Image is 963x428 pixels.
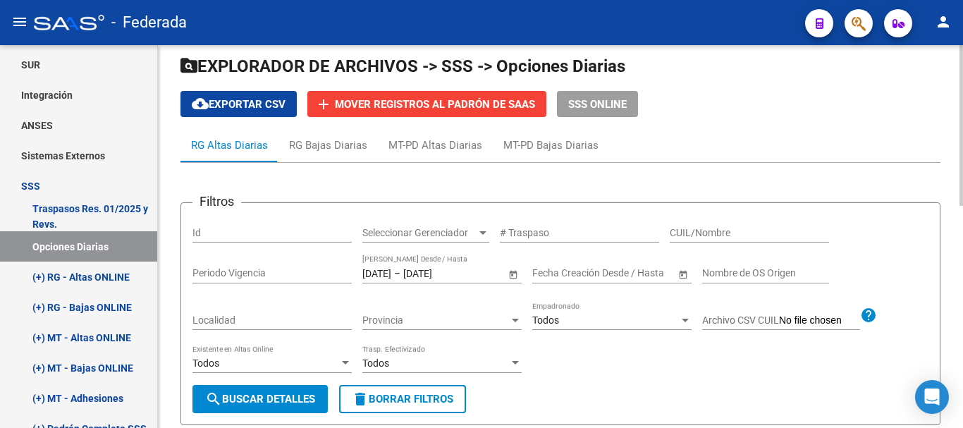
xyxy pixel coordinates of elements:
span: Todos [362,357,389,369]
input: Fecha fin [596,267,665,279]
button: SSS ONLINE [557,91,638,117]
input: Fecha inicio [362,267,391,279]
div: Open Intercom Messenger [915,380,949,414]
span: Seleccionar Gerenciador [362,227,477,239]
span: Todos [192,357,219,369]
span: Provincia [362,314,509,326]
button: Exportar CSV [180,91,297,117]
input: Archivo CSV CUIL [779,314,860,327]
button: Borrar Filtros [339,385,466,413]
span: SSS ONLINE [568,98,627,111]
span: Mover registros al PADRÓN de SAAS [335,98,535,111]
input: Fecha fin [403,267,472,279]
div: MT-PD Bajas Diarias [503,137,599,153]
span: – [394,267,400,279]
span: Borrar Filtros [352,393,453,405]
div: RG Altas Diarias [191,137,268,153]
span: - Federada [111,7,187,38]
div: MT-PD Altas Diarias [388,137,482,153]
span: Archivo CSV CUIL [702,314,779,326]
mat-icon: person [935,13,952,30]
span: Buscar Detalles [205,393,315,405]
mat-icon: cloud_download [192,95,209,112]
mat-icon: help [860,307,877,324]
span: EXPLORADOR DE ARCHIVOS -> SSS -> Opciones Diarias [180,56,625,76]
button: Open calendar [675,267,690,281]
button: Buscar Detalles [192,385,328,413]
input: Fecha inicio [532,267,584,279]
button: Mover registros al PADRÓN de SAAS [307,91,546,117]
button: Open calendar [505,267,520,281]
h3: Filtros [192,192,241,212]
mat-icon: add [315,96,332,113]
span: Exportar CSV [192,98,286,111]
div: RG Bajas Diarias [289,137,367,153]
mat-icon: search [205,391,222,408]
mat-icon: delete [352,391,369,408]
mat-icon: menu [11,13,28,30]
span: Todos [532,314,559,326]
